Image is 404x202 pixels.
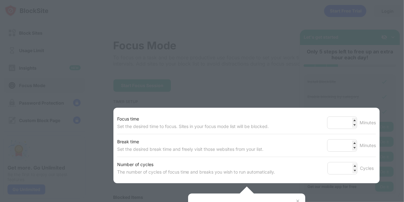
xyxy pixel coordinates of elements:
[117,161,275,168] div: Number of cycles
[117,168,275,176] div: The number of cycles of focus time and breaks you wish to run automatically.
[117,123,269,130] div: Set the desired time to focus. Sites in your focus mode list will be blocked.
[360,119,376,126] div: Minutes
[117,115,269,123] div: Focus time
[117,145,264,153] div: Set the desired break time and freely visit those websites from your list.
[117,138,264,145] div: Break time
[360,142,376,149] div: Minutes
[360,165,376,172] div: Cycles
